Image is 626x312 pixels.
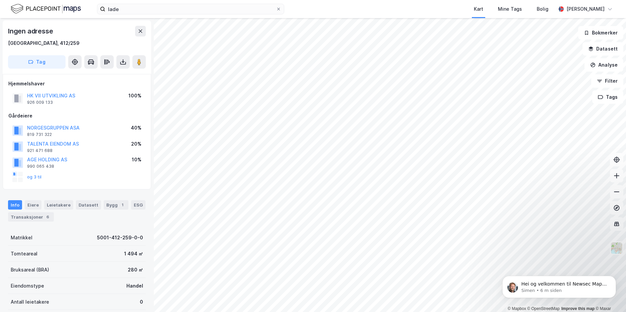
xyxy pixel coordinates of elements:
[97,234,143,242] div: 5001-412-259-0-0
[11,3,81,15] img: logo.f888ab2527a4732fd821a326f86c7f29.svg
[44,214,51,220] div: 6
[11,298,49,306] div: Antall leietakere
[537,5,548,13] div: Bolig
[128,92,141,100] div: 100%
[131,200,145,210] div: ESG
[492,262,626,309] iframe: Intercom notifications melding
[128,266,143,274] div: 280 ㎡
[8,112,145,120] div: Gårdeiere
[498,5,522,13] div: Mine Tags
[8,26,54,36] div: Ingen adresse
[527,306,560,311] a: OpenStreetMap
[131,140,141,148] div: 20%
[610,242,623,254] img: Z
[566,5,605,13] div: [PERSON_NAME]
[119,202,126,208] div: 1
[126,282,143,290] div: Handel
[131,124,141,132] div: 40%
[8,55,66,69] button: Tag
[124,250,143,258] div: 1 494 ㎡
[105,4,276,14] input: Søk på adresse, matrikkel, gårdeiere, leietakere eller personer
[591,74,623,88] button: Filter
[508,306,526,311] a: Mapbox
[11,234,32,242] div: Matrikkel
[8,80,145,88] div: Hjemmelshaver
[578,26,623,40] button: Bokmerker
[561,306,595,311] a: Improve this map
[25,200,41,210] div: Eiere
[104,200,128,210] div: Bygg
[140,298,143,306] div: 0
[27,100,53,105] div: 926 009 133
[27,164,54,169] div: 990 065 438
[11,266,49,274] div: Bruksareal (BRA)
[583,42,623,56] button: Datasett
[474,5,483,13] div: Kart
[8,212,54,222] div: Transaksjoner
[8,200,22,210] div: Info
[132,156,141,164] div: 10%
[11,250,37,258] div: Tomteareal
[585,58,623,72] button: Analyse
[27,148,53,153] div: 921 471 688
[8,39,80,47] div: [GEOGRAPHIC_DATA], 412/259
[76,200,101,210] div: Datasett
[592,90,623,104] button: Tags
[27,132,52,137] div: 819 731 322
[11,282,44,290] div: Eiendomstype
[44,200,73,210] div: Leietakere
